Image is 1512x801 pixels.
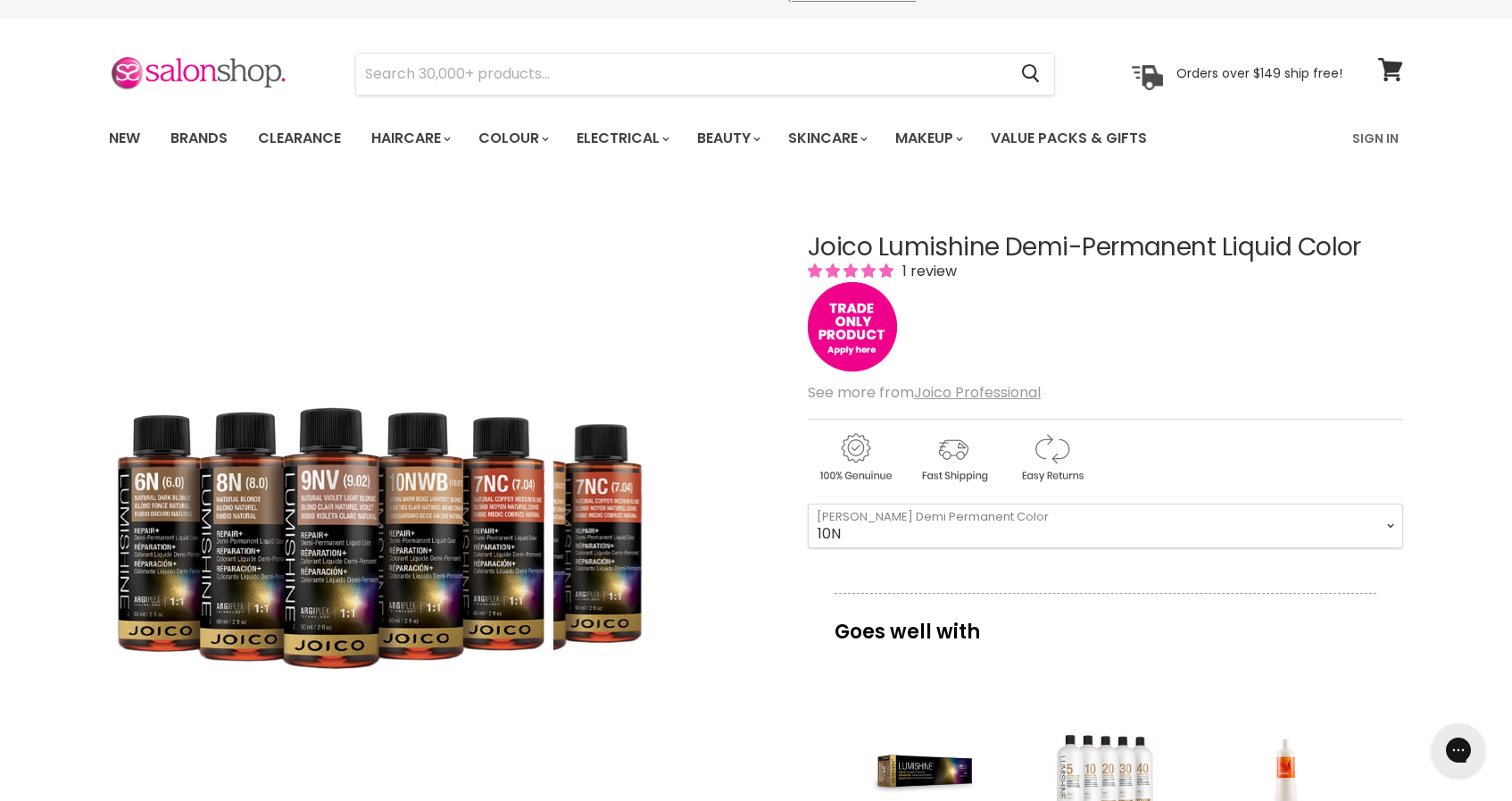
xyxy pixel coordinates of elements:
img: shipping.gif [906,430,1001,485]
p: Orders over $149 ship free! [1176,65,1342,81]
p: Goes well with [835,593,1376,652]
a: Makeup [882,120,974,157]
form: Product [355,53,1055,96]
button: Search [1007,54,1054,95]
iframe: Gorgias live chat messenger [1423,717,1494,783]
a: Value Packs & Gifts [977,120,1160,157]
ul: Main menu [96,113,1251,164]
a: New [96,120,154,157]
a: Electrical [563,120,680,157]
a: Colour [465,120,560,157]
nav: Main [87,113,1425,164]
span: See more from [808,382,1041,403]
a: Sign In [1342,120,1409,157]
span: 1 review [897,261,957,281]
img: returns.gif [1004,430,1099,485]
span: 5.00 stars [808,261,897,281]
a: Joico Professional [914,382,1041,403]
a: Brands [157,120,241,157]
a: Clearance [245,120,354,157]
img: tradeonly_small.jpg [808,282,897,371]
input: Search [356,54,1007,95]
img: genuine.gif [808,430,902,485]
a: Haircare [358,120,461,157]
a: Beauty [684,120,771,157]
a: Skincare [775,120,878,157]
h1: Joico Lumishine Demi-Permanent Liquid Color [808,234,1403,262]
